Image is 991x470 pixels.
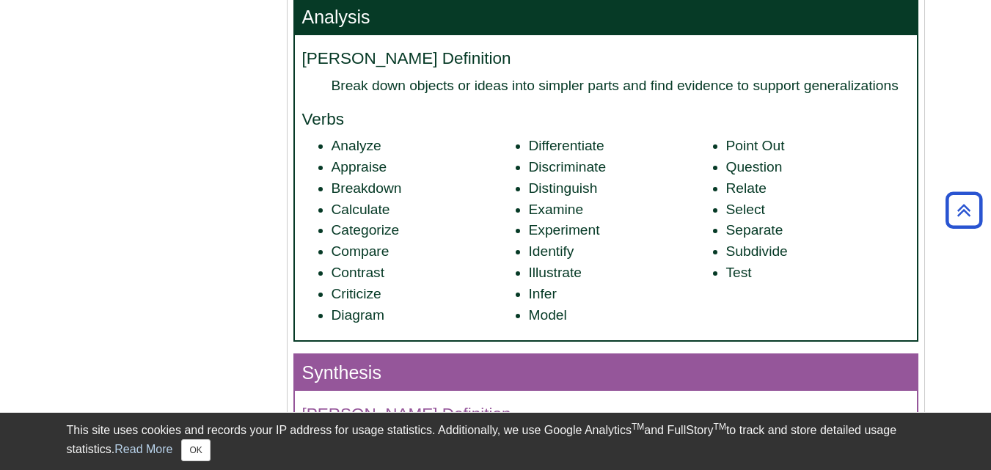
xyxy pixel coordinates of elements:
[529,157,712,178] li: Discriminate
[302,405,910,424] h4: [PERSON_NAME] Definition
[302,111,910,129] h4: Verbs
[181,439,210,461] button: Close
[332,284,515,305] li: Criticize
[295,355,917,391] h3: Synthesis
[302,50,910,68] h4: [PERSON_NAME] Definition
[726,241,910,262] li: Subdivide
[726,199,910,221] li: Select
[940,200,987,220] a: Back to Top
[332,136,515,157] li: Analyze
[714,422,726,432] sup: TM
[726,157,910,178] li: Question
[529,284,712,305] li: Infer
[726,136,910,157] li: Point Out
[529,136,712,157] li: Differentiate
[67,422,925,461] div: This site uses cookies and records your IP address for usage statistics. Additionally, we use Goo...
[332,199,515,221] li: Calculate
[332,262,515,284] li: Contrast
[529,220,712,241] li: Experiment
[332,76,910,95] dd: Break down objects or ideas into simpler parts and find evidence to support generalizations
[529,241,712,262] li: Identify
[332,178,515,199] li: Breakdown
[332,305,515,326] li: Diagram
[529,199,712,221] li: Examine
[332,220,515,241] li: Categorize
[332,241,515,262] li: Compare
[726,262,910,284] li: Test
[114,443,172,455] a: Read More
[529,305,712,326] li: Model
[529,262,712,284] li: Illustrate
[632,422,644,432] sup: TM
[726,178,910,199] li: Relate
[726,220,910,241] li: Separate
[529,178,712,199] li: Distinguish
[332,157,515,178] li: Appraise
